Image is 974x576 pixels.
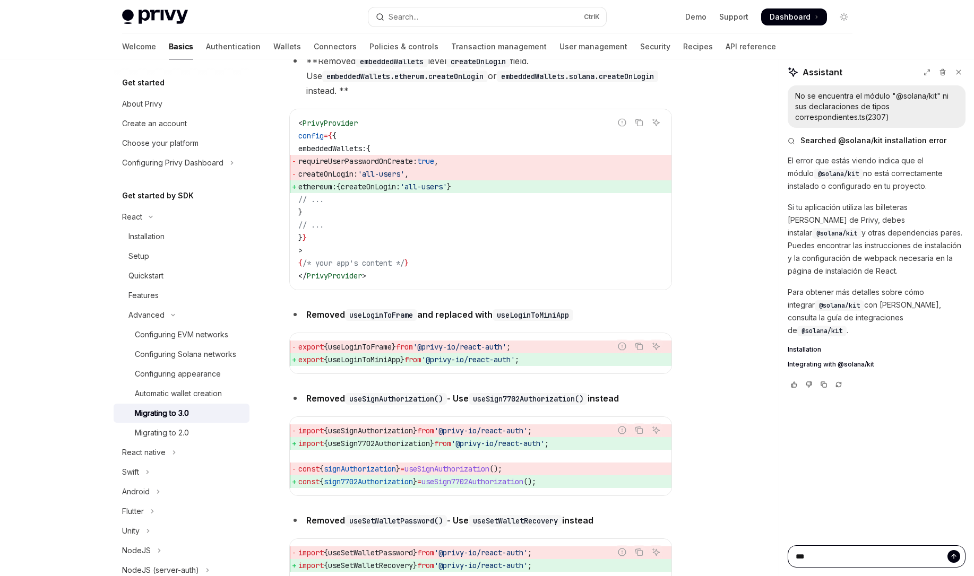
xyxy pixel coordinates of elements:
li: **Removed level field. Use or instead. ** [289,54,672,98]
a: Transaction management [451,34,547,59]
a: Integrating with @solana/kit [788,360,966,369]
span: createOnLogin: [341,182,400,191]
button: Reload last chat [832,379,845,390]
span: </ [298,271,307,281]
code: useLoginToFrame [345,309,417,321]
a: User management [559,34,627,59]
span: /* your app's content */ [303,258,404,268]
h5: Get started by SDK [122,189,194,202]
span: 'all-users' [358,169,404,179]
span: > [298,246,303,255]
span: from [396,342,413,352]
strong: Removed - Use instead [306,393,619,404]
span: { [366,144,370,153]
span: @solana/kit [819,301,860,310]
a: Automatic wallet creation [114,384,249,403]
span: ; [506,342,511,352]
span: } [298,233,303,242]
span: @solana/kit [818,170,859,178]
span: { [328,131,332,141]
div: Installation [128,230,165,243]
code: embeddedWallets.solana.createOnLogin [497,71,658,82]
span: { [324,342,328,352]
span: useLoginToFrame [328,342,392,352]
a: API reference [726,34,776,59]
button: Copy the contents from the code block [632,423,646,437]
span: // ... [298,195,324,204]
span: , [434,156,438,166]
span: Integrating with @solana/kit [788,360,874,369]
div: No se encuentra el módulo "@solana/kit" ni sus declaraciones de tipos correspondientes.ts(2307) [795,91,958,123]
div: Configuring Solana networks [135,348,236,361]
span: } [396,464,400,474]
button: Toggle dark mode [835,8,852,25]
a: Choose your platform [114,134,249,153]
span: Dashboard [770,12,811,22]
span: useSign7702Authorization [421,477,523,486]
span: PrivyProvider [303,118,358,128]
button: Toggle Flutter section [114,502,249,521]
span: { [337,182,341,191]
span: Ctrl K [584,13,600,21]
span: } [430,439,434,448]
button: Report incorrect code [615,339,629,353]
span: config [298,131,324,141]
span: @solana/kit [816,229,857,238]
div: Setup [128,250,149,263]
span: useSign7702Authorization [328,439,430,448]
code: createOnLogin [446,56,510,67]
a: Features [114,286,249,305]
textarea: Ask a question... [788,545,966,568]
a: Support [719,12,748,22]
code: useLoginToMiniApp [493,309,573,321]
span: } [413,426,417,435]
button: Copy the contents from the code block [632,116,646,129]
button: Report incorrect code [615,116,629,129]
div: Choose your platform [122,137,199,150]
a: Security [640,34,670,59]
span: { [324,426,328,435]
button: Open search [368,7,606,27]
span: ; [545,439,549,448]
span: } [413,477,417,486]
a: Migrating to 3.0 [114,404,249,423]
div: Configuring EVM networks [135,328,228,341]
a: Create an account [114,114,249,133]
p: Para obtener más detalles sobre cómo integrar con [PERSON_NAME], consulta la guía de integracione... [788,286,966,337]
button: Vote that response was good [788,379,800,390]
div: Android [122,485,150,498]
div: Swift [122,466,139,478]
button: Report incorrect code [615,423,629,437]
span: requireUserPasswordOnCreate: [298,156,417,166]
span: < [298,118,303,128]
span: // ... [298,220,324,230]
div: Automatic wallet creation [135,387,222,400]
span: } [404,258,409,268]
div: Unity [122,525,140,537]
span: PrivyProvider [307,271,362,281]
span: { [332,131,337,141]
span: } [400,355,404,364]
span: sign7702Authorization [324,477,413,486]
img: light logo [122,10,188,24]
a: Welcome [122,34,156,59]
span: export [298,342,324,352]
code: embeddedWallets.etherum.createOnLogin [322,71,488,82]
code: useSign7702Authorization() [469,393,588,405]
button: Toggle Swift section [114,462,249,482]
span: = [400,464,404,474]
a: Installation [788,345,966,354]
button: Toggle Configuring Privy Dashboard section [114,153,249,172]
span: from [434,439,451,448]
span: from [417,426,434,435]
a: Basics [169,34,193,59]
code: useSetWalletPassword() [345,515,447,527]
code: embeddedWallets [356,56,428,67]
span: const [298,477,320,486]
span: Searched @solana/kit installation error [800,135,946,146]
span: } [298,207,303,217]
a: Configuring Solana networks [114,345,249,364]
a: Quickstart [114,266,249,285]
a: Configuring EVM networks [114,325,249,344]
span: Installation [788,345,821,354]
